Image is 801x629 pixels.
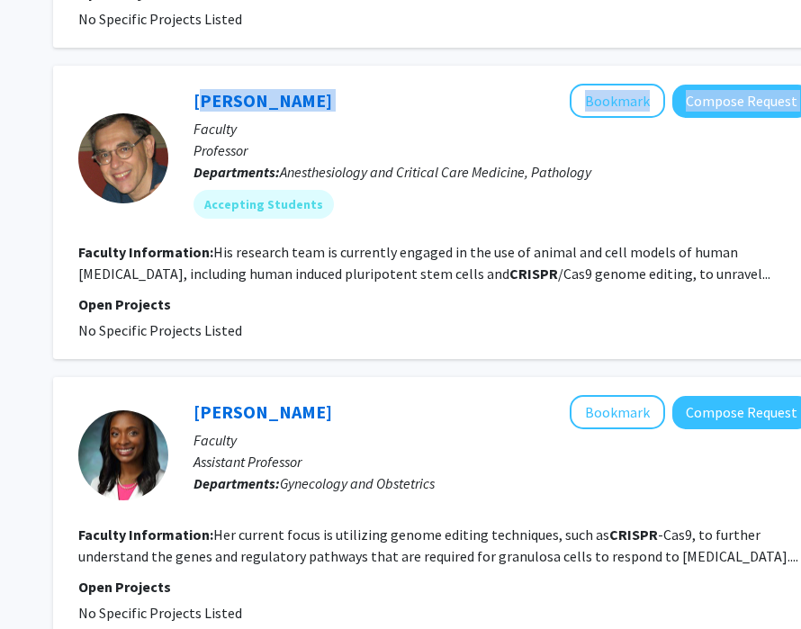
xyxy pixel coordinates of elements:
iframe: Chat [13,548,76,616]
a: [PERSON_NAME] [193,89,332,112]
span: No Specific Projects Listed [78,10,242,28]
b: CRISPR [509,265,558,283]
fg-read-more: Her current focus is utilizing genome editing techniques, such as -Cas9, to further understand th... [78,526,798,565]
button: Add Kamaria Cayton Vaught to Bookmarks [570,395,665,429]
b: Departments: [193,163,280,181]
b: CRISPR [609,526,658,544]
fg-read-more: His research team is currently engaged in the use of animal and cell models of human [MEDICAL_DAT... [78,243,770,283]
b: Faculty Information: [78,526,213,544]
button: Add Lee Martin to Bookmarks [570,84,665,118]
span: Gynecology and Obstetrics [280,474,435,492]
b: Departments: [193,474,280,492]
span: Anesthesiology and Critical Care Medicine, Pathology [280,163,591,181]
span: No Specific Projects Listed [78,321,242,339]
span: No Specific Projects Listed [78,604,242,622]
b: Faculty Information: [78,243,213,261]
a: [PERSON_NAME] [193,400,332,423]
mat-chip: Accepting Students [193,190,334,219]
